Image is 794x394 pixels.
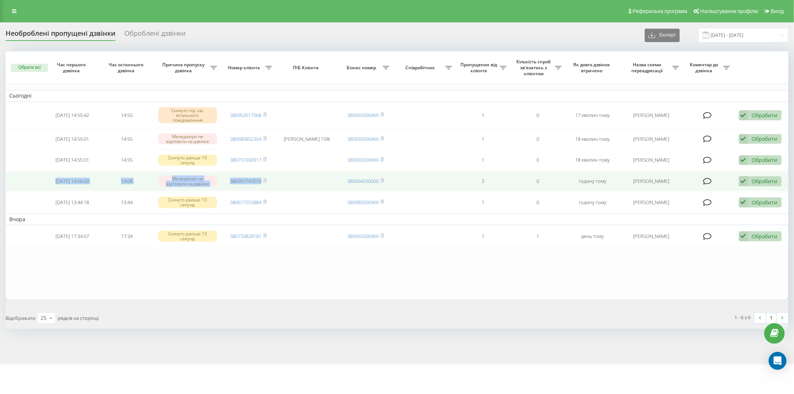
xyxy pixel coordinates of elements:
[620,129,683,149] td: [PERSON_NAME]
[752,199,778,206] div: Обробити
[633,8,688,14] span: Реферальна програма
[6,214,788,225] td: Вчора
[282,65,332,71] span: ПІБ Клієнта
[6,90,788,101] td: Сьогодні
[158,231,217,242] div: Скинуто раніше 10 секунд
[99,129,154,149] td: 14:55
[347,112,379,118] a: 380955006969
[735,314,751,321] div: 1 - 6 з 6
[620,103,683,128] td: [PERSON_NAME]
[45,103,99,128] td: [DATE] 14:55:42
[752,112,778,119] div: Обробити
[158,175,217,187] div: Менеджери не відповіли на дзвінок
[510,129,565,149] td: 0
[565,226,620,246] td: день тому
[58,315,99,321] span: рядків на сторінці
[571,62,614,73] span: Як довго дзвінок втрачено
[45,226,99,246] td: [DATE] 17:34:07
[510,171,565,191] td: 0
[99,150,154,170] td: 14:55
[766,313,777,323] a: 1
[230,233,261,239] a: 380733828181
[230,136,261,142] a: 380689852354
[51,62,93,73] span: Час першого дзвінка
[99,193,154,212] td: 13:44
[6,315,35,321] span: Відображати
[456,226,510,246] td: 1
[456,129,510,149] td: 1
[347,233,379,239] a: 380955006969
[158,155,217,166] div: Скинуто раніше 10 секунд
[158,197,217,208] div: Скинуто раніше 10 секунд
[158,62,211,73] span: Причина пропуску дзвінка
[510,226,565,246] td: 1
[230,112,261,118] a: 380953517568
[565,150,620,170] td: 18 хвилин тому
[99,103,154,128] td: 14:55
[769,352,787,370] div: Open Intercom Messenger
[124,29,185,41] div: Оброблені дзвінки
[230,199,261,206] a: 380677253884
[347,178,379,184] a: 380664260000
[45,129,99,149] td: [DATE] 14:55:01
[397,65,445,71] span: Співробітник
[11,64,48,72] button: Обрати всі
[752,156,778,163] div: Обробити
[459,62,500,73] span: Пропущених від клієнта
[456,193,510,212] td: 1
[510,150,565,170] td: 0
[686,62,723,73] span: Коментар до дзвінка
[158,133,217,144] div: Менеджери не відповіли на дзвінок
[45,171,99,191] td: [DATE] 14:06:00
[45,150,99,170] td: [DATE] 14:55:01
[752,233,778,240] div: Обробити
[41,314,47,322] div: 25
[565,171,620,191] td: годину тому
[620,171,683,191] td: [PERSON_NAME]
[456,150,510,170] td: 1
[620,193,683,212] td: [PERSON_NAME]
[510,193,565,212] td: 0
[514,59,555,76] span: Кількість спроб зв'язатись з клієнтом
[230,156,261,163] a: 380751030917
[645,29,680,42] button: Експорт
[565,129,620,149] td: 18 хвилин тому
[230,178,261,184] a: 380997747010
[99,171,154,191] td: 14:08
[752,178,778,185] div: Обробити
[456,171,510,191] td: 2
[752,135,778,142] div: Обробити
[771,8,784,14] span: Вихід
[456,103,510,128] td: 1
[106,62,148,73] span: Час останнього дзвінка
[620,226,683,246] td: [PERSON_NAME]
[620,150,683,170] td: [PERSON_NAME]
[565,193,620,212] td: годину тому
[347,136,379,142] a: 380935006969
[510,103,565,128] td: 0
[624,62,672,73] span: Назва схеми переадресації
[342,65,383,71] span: Бізнес номер
[45,193,99,212] td: [DATE] 13:44:18
[700,8,758,14] span: Налаштування профілю
[276,129,338,149] td: [PERSON_NAME] 15%
[99,226,154,246] td: 17:34
[158,107,217,124] div: Скинуто під час вітального повідомлення
[6,29,115,41] div: Необроблені пропущені дзвінки
[347,156,379,163] a: 380955006969
[565,103,620,128] td: 17 хвилин тому
[347,199,379,206] a: 380985006969
[224,65,265,71] span: Номер клієнта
